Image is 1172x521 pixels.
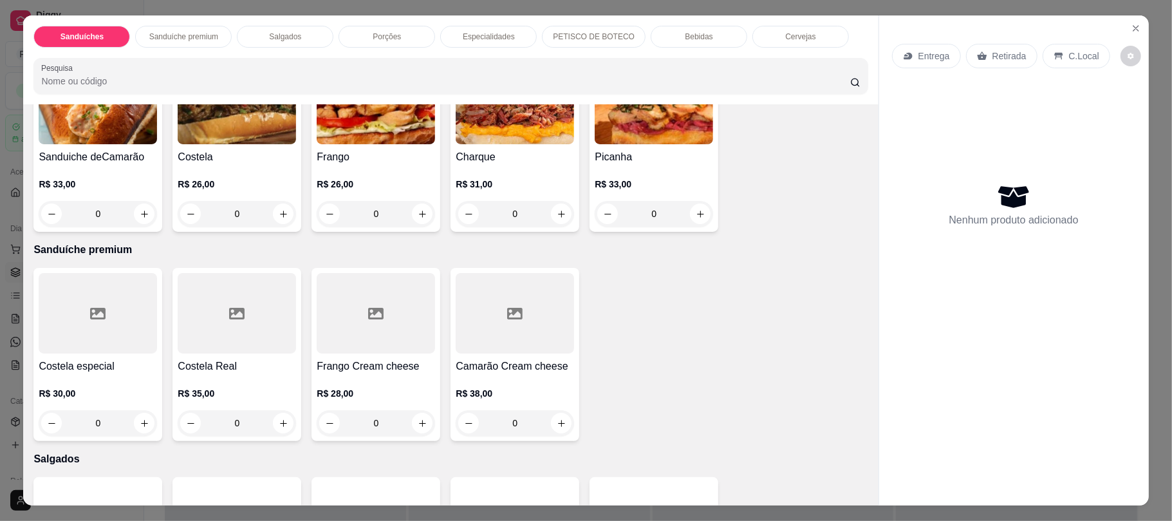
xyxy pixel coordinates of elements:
button: Close [1126,18,1146,39]
p: R$ 33,00 [595,178,713,191]
p: R$ 31,00 [456,178,574,191]
h4: Frango [317,149,435,165]
p: Sanduíches [60,32,104,42]
p: Porções [373,32,401,42]
h4: Sanduiche deCamarão [39,149,157,165]
p: Sanduíche premium [33,242,868,258]
p: Entrega [918,50,950,62]
p: R$ 30,00 [39,387,157,400]
button: decrease-product-quantity [458,413,479,433]
input: Pesquisa [41,75,850,88]
h4: Costela Real [178,359,296,374]
img: product-image [595,64,713,144]
p: R$ 33,00 [39,178,157,191]
p: Especialidades [463,32,515,42]
p: R$ 35,00 [178,387,296,400]
p: R$ 28,00 [317,387,435,400]
h4: Picanha [595,149,713,165]
p: Nenhum produto adicionado [949,213,1079,228]
label: Pesquisa [41,62,77,73]
button: increase-product-quantity [551,413,572,433]
p: Salgados [269,32,301,42]
p: Bebidas [685,32,712,42]
p: R$ 26,00 [178,178,296,191]
p: C.Local [1069,50,1099,62]
h4: Charque [456,149,574,165]
h4: Costela especial [39,359,157,374]
img: product-image [456,64,574,144]
p: Retirada [992,50,1027,62]
button: increase-product-quantity [134,413,154,433]
p: PETISCO DE BOTECO [553,32,635,42]
p: Cervejas [785,32,815,42]
p: R$ 26,00 [317,178,435,191]
h4: Costela [178,149,296,165]
button: decrease-product-quantity [319,413,340,433]
button: decrease-product-quantity [1121,46,1141,66]
h4: Camarão Cream cheese [456,359,574,374]
p: Salgados [33,451,868,467]
h4: Frango Cream cheese [317,359,435,374]
img: product-image [317,64,435,144]
img: product-image [39,64,157,144]
button: increase-product-quantity [273,413,293,433]
button: decrease-product-quantity [41,413,62,433]
p: Sanduíche premium [149,32,218,42]
button: decrease-product-quantity [180,413,201,433]
button: increase-product-quantity [412,413,433,433]
img: product-image [178,64,296,144]
p: R$ 38,00 [456,387,574,400]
